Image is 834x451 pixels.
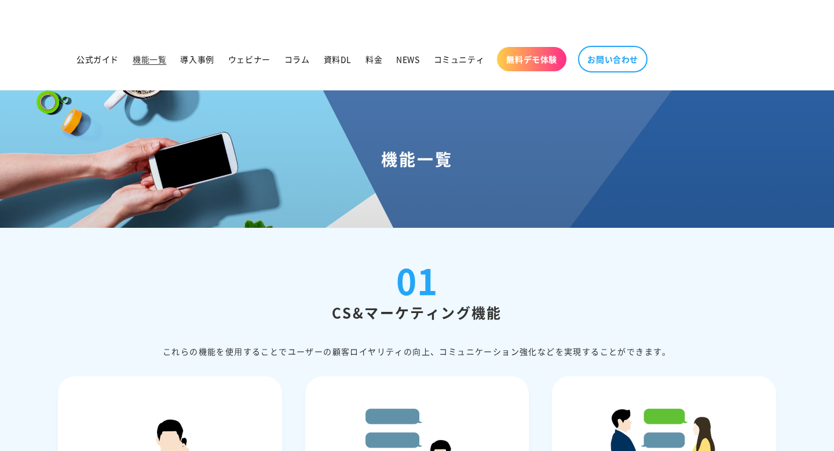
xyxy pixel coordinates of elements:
[69,47,126,71] a: 公式ガイド
[180,54,214,64] span: 導入事例
[221,47,277,71] a: ウェビナー
[359,47,389,71] a: 料金
[396,263,437,297] div: 01
[58,303,776,321] h2: CS&マーケティング機能
[228,54,270,64] span: ウェビナー
[126,47,173,71] a: 機能一覧
[434,54,485,64] span: コミュニティ
[389,47,426,71] a: NEWS
[324,54,352,64] span: 資料DL
[497,47,566,71] a: 無料デモ体験
[173,47,221,71] a: 導入事例
[277,47,317,71] a: コラム
[317,47,359,71] a: 資料DL
[133,54,166,64] span: 機能一覧
[578,46,648,72] a: お問い合わせ
[365,54,382,64] span: 料金
[58,344,776,359] div: これらの機能を使⽤することでユーザーの顧客ロイヤリティの向上、コミュニケーション強化などを実現することができます。
[587,54,638,64] span: お問い合わせ
[396,54,419,64] span: NEWS
[14,148,820,169] h1: 機能一覧
[76,54,119,64] span: 公式ガイド
[427,47,492,71] a: コミュニティ
[506,54,557,64] span: 無料デモ体験
[284,54,310,64] span: コラム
